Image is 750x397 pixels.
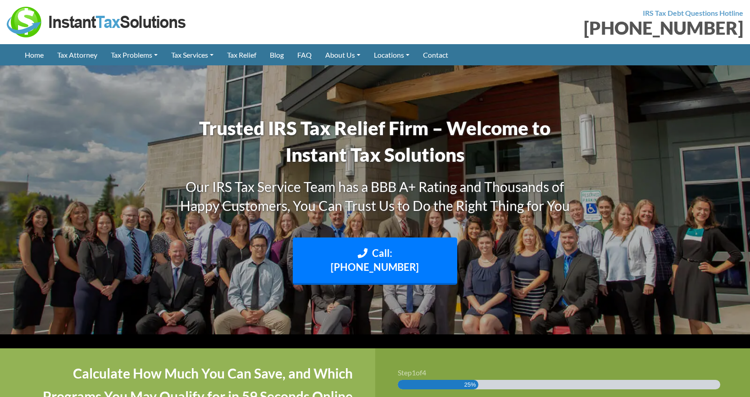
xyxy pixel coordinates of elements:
a: Blog [263,44,291,65]
span: 4 [422,368,426,377]
a: About Us [318,44,367,65]
a: Instant Tax Solutions Logo [7,17,187,25]
a: Call: [PHONE_NUMBER] [293,237,458,285]
a: Tax Attorney [50,44,104,65]
a: Tax Services [164,44,220,65]
span: 25% [464,380,476,389]
a: Home [18,44,50,65]
a: Contact [416,44,455,65]
h3: Step of [398,369,728,376]
div: [PHONE_NUMBER] [382,19,744,37]
a: FAQ [291,44,318,65]
a: Locations [367,44,416,65]
strong: IRS Tax Debt Questions Hotline [643,9,743,17]
h3: Our IRS Tax Service Team has a BBB A+ Rating and Thousands of Happy Customers, You Can Trust Us t... [168,177,582,215]
a: Tax Relief [220,44,263,65]
span: 1 [412,368,416,377]
img: Instant Tax Solutions Logo [7,7,187,37]
h1: Trusted IRS Tax Relief Firm – Welcome to Instant Tax Solutions [168,115,582,168]
a: Tax Problems [104,44,164,65]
